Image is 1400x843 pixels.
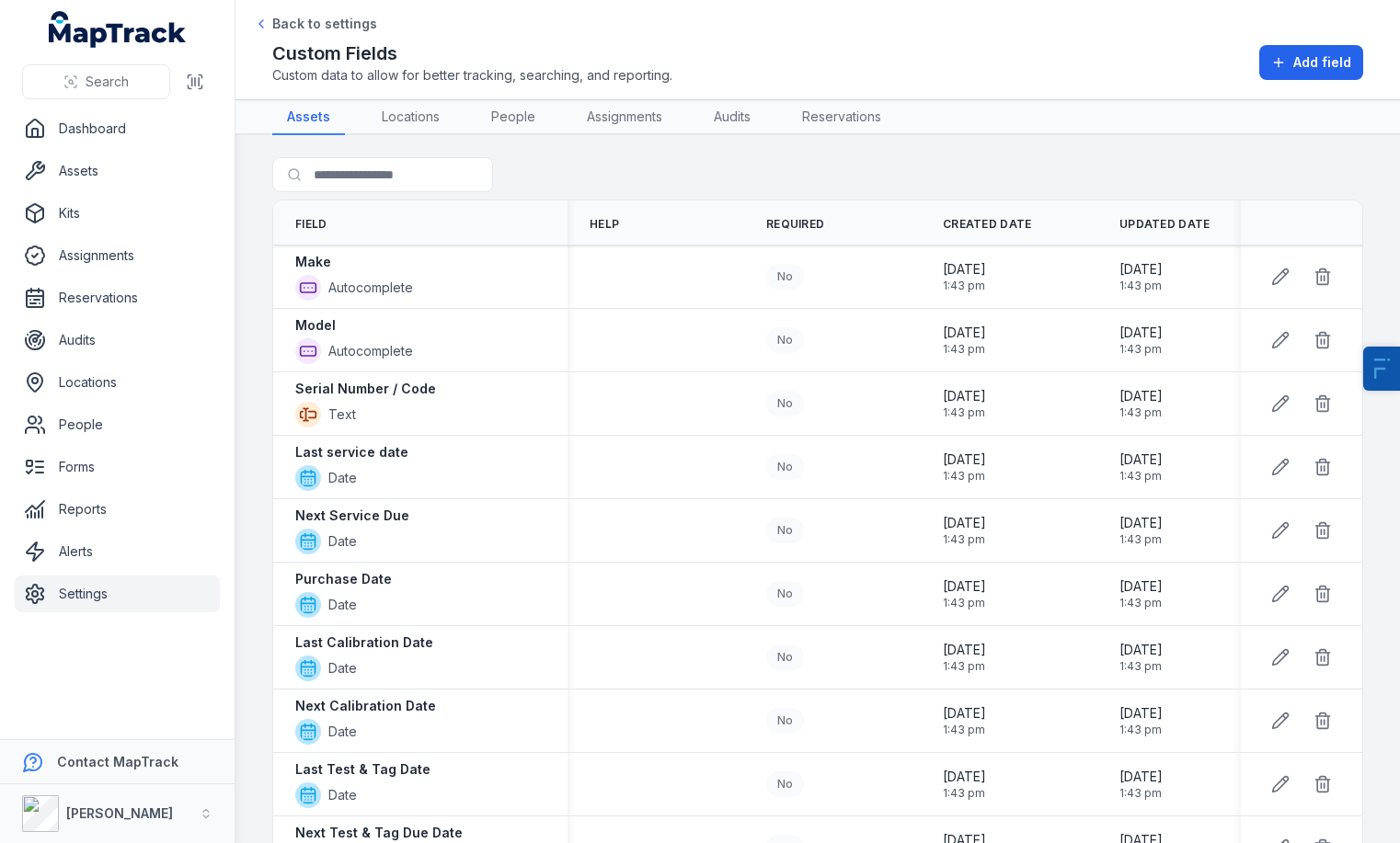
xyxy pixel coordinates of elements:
span: [DATE] [943,704,986,723]
span: [DATE] [943,641,986,659]
span: [DATE] [1119,387,1163,405]
span: Text [328,405,356,424]
div: No [766,327,804,353]
a: Kits [15,195,220,232]
span: Field [295,217,327,232]
time: 05/09/2025, 1:43:35 pm [943,260,986,293]
time: 05/09/2025, 1:43:35 pm [1119,768,1163,801]
div: No [766,644,804,670]
time: 05/09/2025, 1:43:35 pm [943,704,986,737]
span: Date [328,596,357,614]
a: People [15,406,220,443]
time: 05/09/2025, 1:43:35 pm [943,577,986,610]
time: 05/09/2025, 1:43:35 pm [1119,387,1163,420]
strong: Next Test & Tag Due Date [295,824,463,842]
a: Reservations [787,100,896,135]
div: No [766,454,804,480]
strong: Contact MapTrack [57,754,178,769]
strong: [PERSON_NAME] [66,805,173,821]
span: Help [590,217,619,232]
span: Date [328,532,357,551]
span: 1:43 pm [1119,723,1163,737]
time: 05/09/2025, 1:43:35 pm [1119,704,1163,737]
span: 1:43 pm [943,405,986,420]
div: No [766,771,804,797]
strong: Next Calibration Date [295,697,436,715]
button: Search [22,64,170,99]
strong: Model [295,316,336,335]
time: 05/09/2025, 1:43:35 pm [943,450,986,484]
strong: Next Service Due [295,507,409,525]
time: 05/09/2025, 1:43:35 pm [1119,324,1163,357]
span: 1:43 pm [1119,532,1163,547]
span: 1:43 pm [943,659,986,674]
strong: Last Test & Tag Date [295,760,430,779]
a: Audits [699,100,765,135]
span: [DATE] [943,387,986,405]
span: [DATE] [1119,514,1163,532]
span: 1:43 pm [943,532,986,547]
span: 1:43 pm [1119,786,1163,801]
span: [DATE] [943,768,986,786]
time: 05/09/2025, 1:43:35 pm [1119,450,1163,484]
div: No [766,581,804,607]
span: [DATE] [1119,324,1163,342]
span: Search [86,73,129,91]
span: 1:43 pm [1119,469,1163,484]
span: 1:43 pm [1119,279,1163,293]
time: 05/09/2025, 1:43:35 pm [943,514,986,547]
a: Reports [15,491,220,528]
a: Audits [15,322,220,359]
a: Assets [272,100,345,135]
div: No [766,391,804,416]
span: [DATE] [1119,260,1163,279]
span: Autocomplete [328,279,413,297]
time: 05/09/2025, 1:43:35 pm [1119,641,1163,674]
a: Reservations [15,279,220,316]
strong: Make [295,253,331,271]
span: Updated Date [1119,217,1211,232]
time: 05/09/2025, 1:43:35 pm [943,641,986,674]
a: Dashboard [15,110,220,147]
span: Date [328,786,357,804]
span: 1:43 pm [943,342,986,357]
span: [DATE] [943,514,986,532]
span: 1:43 pm [1119,342,1163,357]
a: Back to settings [254,15,377,33]
a: Forms [15,449,220,485]
time: 05/09/2025, 1:43:35 pm [943,324,986,357]
span: [DATE] [1119,704,1163,723]
span: Custom data to allow for better tracking, searching, and reporting. [272,66,672,85]
span: Back to settings [272,15,377,33]
span: 1:43 pm [943,596,986,610]
a: Assignments [15,237,220,274]
button: Add field [1259,45,1363,80]
span: 1:43 pm [1119,596,1163,610]
a: MapTrack [49,11,187,48]
div: No [766,264,804,290]
a: Assets [15,153,220,189]
span: Date [328,723,357,741]
span: Created Date [943,217,1032,232]
span: [DATE] [1119,768,1163,786]
h2: Custom Fields [272,40,672,66]
span: Required [766,217,824,232]
time: 05/09/2025, 1:43:35 pm [943,387,986,420]
span: [DATE] [1119,577,1163,596]
a: Locations [15,364,220,401]
strong: Serial Number / Code [295,380,436,398]
span: Autocomplete [328,342,413,360]
span: [DATE] [943,260,986,279]
span: 1:43 pm [943,723,986,737]
a: Assignments [572,100,677,135]
span: [DATE] [1119,641,1163,659]
span: 1:43 pm [943,469,986,484]
a: People [476,100,550,135]
strong: Last service date [295,443,408,461]
span: 1:43 pm [943,279,986,293]
time: 05/09/2025, 1:43:35 pm [943,768,986,801]
span: Add field [1293,53,1351,72]
span: Date [328,469,357,487]
div: No [766,708,804,734]
span: [DATE] [1119,450,1163,469]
